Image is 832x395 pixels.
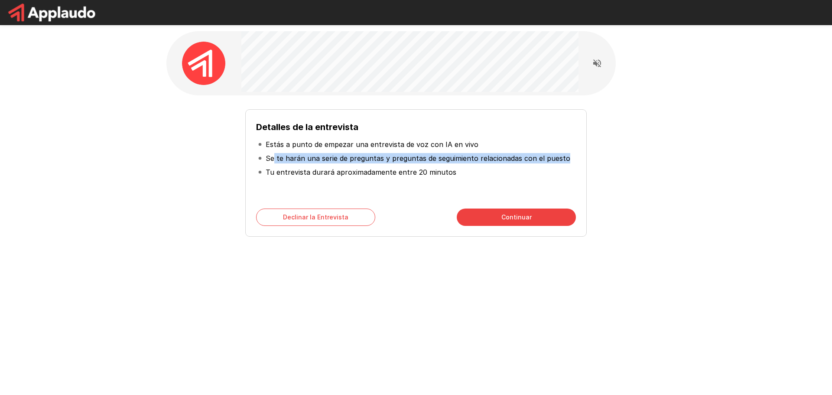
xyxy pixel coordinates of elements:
[266,139,478,150] p: Estás a punto de empezar una entrevista de voz con IA en vivo
[182,42,225,85] img: applaudo_avatar.png
[266,153,570,163] p: Se te harán una serie de preguntas y preguntas de seguimiento relacionadas con el puesto
[256,209,375,226] button: Declinar la Entrevista
[256,122,358,132] b: Detalles de la entrevista
[457,209,576,226] button: Continuar
[588,55,606,72] button: Read questions aloud
[266,167,456,177] p: Tu entrevista durará aproximadamente entre 20 minutos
